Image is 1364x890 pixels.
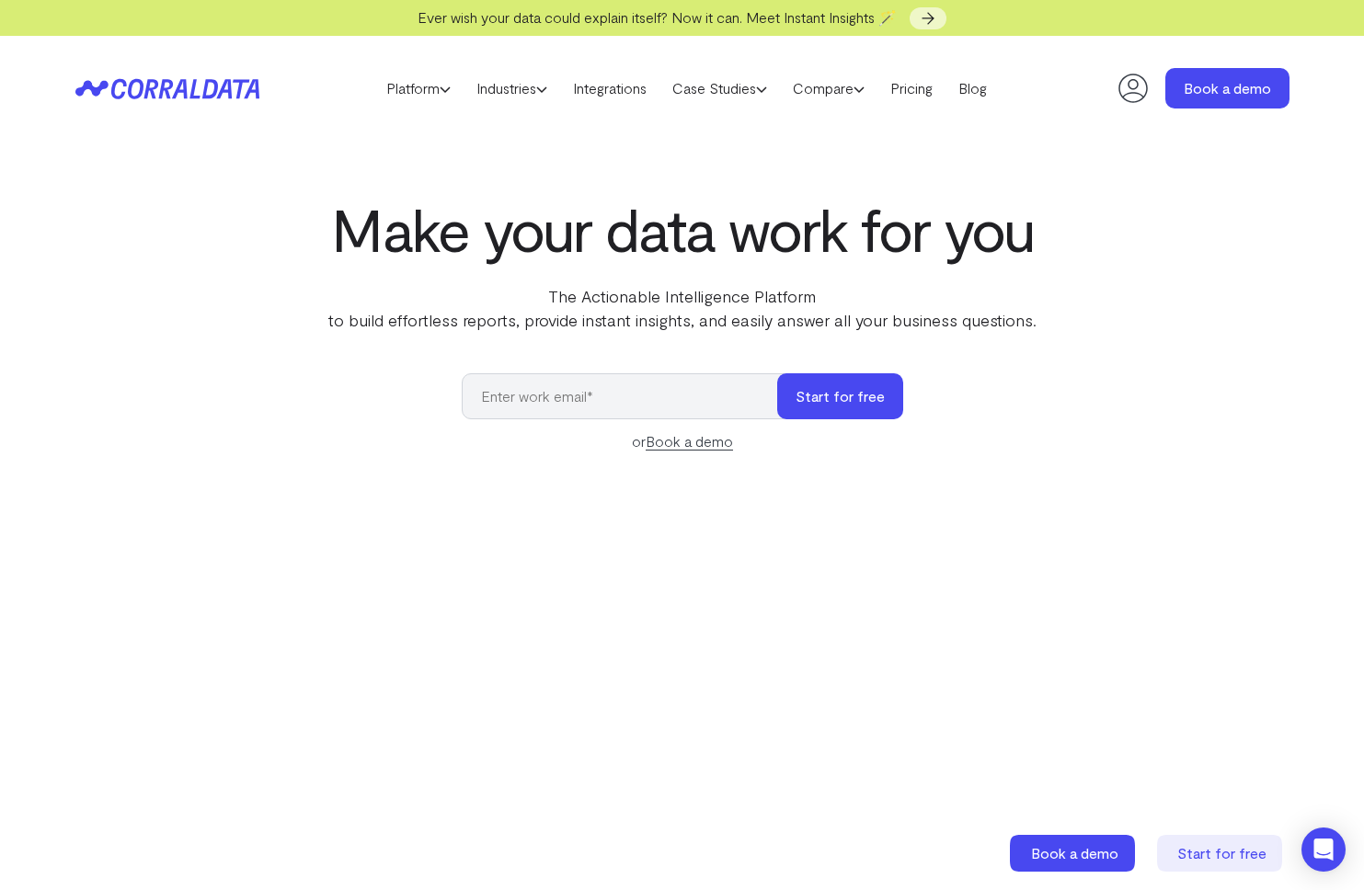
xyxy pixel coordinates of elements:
a: Case Studies [659,74,780,102]
a: Book a demo [646,432,733,451]
span: Book a demo [1031,844,1118,861]
span: Start for free [1177,844,1267,861]
a: Integrations [560,74,659,102]
a: Start for free [1157,835,1286,872]
span: Ever wish your data could explain itself? Now it can. Meet Instant Insights 🪄 [418,8,897,26]
a: Industries [464,74,560,102]
h1: Make your data work for you [307,196,1058,262]
a: Book a demo [1165,68,1289,108]
input: Enter work email* [462,373,796,419]
a: Book a demo [1010,835,1139,872]
div: Open Intercom Messenger [1301,827,1346,872]
a: Blog [946,74,1000,102]
p: The Actionable Intelligence Platform to build effortless reports, provide instant insights, and e... [307,284,1058,332]
a: Compare [780,74,877,102]
a: Pricing [877,74,946,102]
a: Platform [373,74,464,102]
div: or [462,430,903,452]
button: Start for free [777,373,903,419]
